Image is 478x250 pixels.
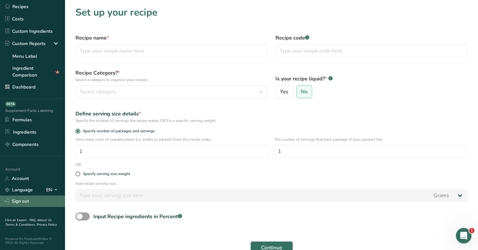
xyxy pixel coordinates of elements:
[75,181,468,186] p: Add recipe serving size.
[75,110,468,118] div: Define serving size details
[456,228,471,244] iframe: Intercom live chat
[5,218,28,222] a: Hire an Expert .
[72,162,85,168] div: OR
[75,69,268,83] label: Recipe Category?
[75,118,468,124] div: Specify the number of servings the recipe makes OR Fix a specific serving weight
[5,218,52,227] a: About Us .
[301,89,308,95] span: No
[75,34,268,42] label: Recipe name
[469,228,474,233] span: 1
[75,44,268,57] input: Type your recipe name here
[275,75,468,83] label: Is your recipe liquid?
[37,222,57,227] a: Privacy Policy
[80,129,155,134] span: Specify number of packages and servings
[275,44,468,57] input: Type your recipe code here
[5,101,16,107] div: BETA
[75,5,468,20] h1: Set up your recipe
[75,137,269,142] p: How many units of sealable items (i.e. bottle or packet) Does this recipe make.
[275,34,468,42] label: Recipe code
[30,218,37,222] a: FAQ .
[6,222,37,227] a: Terms & Conditions .
[93,213,182,220] div: Input Recipe ingredients in Percent
[5,40,46,47] div: Custom Reports
[80,88,116,96] span: Select category
[83,172,130,176] div: Specify serving size weight
[274,137,468,142] p: The number of servings that each package of your product has.
[5,237,60,245] div: Powered By FoodLabelMaker © 2025 All Rights Reserved
[75,77,268,83] p: Select a category to organize your recipes
[5,184,33,196] a: Language
[280,89,288,95] span: Yes
[75,85,268,98] button: Select category
[75,189,430,202] input: Type your serving size here
[46,186,60,194] div: EN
